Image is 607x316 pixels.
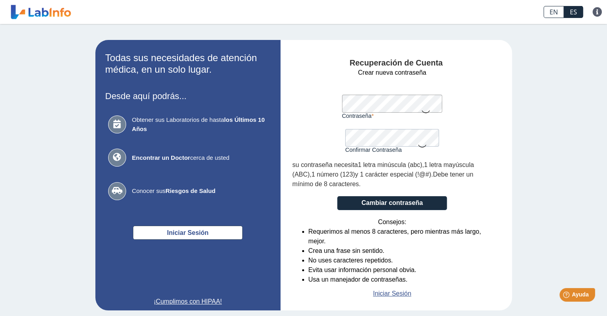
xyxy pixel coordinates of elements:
h4: Recuperación de Cuenta [293,58,500,68]
a: EN [544,6,564,18]
span: 1 letra minúscula (abc) [358,161,422,168]
button: Iniciar Sesión [133,226,243,240]
div: , , . . [293,160,492,189]
span: 1 número (123) [311,171,355,178]
li: Evita usar información personal obvia. [308,265,492,275]
a: ¡Cumplimos con HIPAA! [105,297,271,306]
span: cerca de usted [132,153,268,163]
span: Consejos: [378,217,406,227]
a: Iniciar Sesión [373,289,411,298]
li: Crea una frase sin sentido. [308,246,492,256]
b: Riesgos de Salud [166,187,216,194]
span: Obtener sus Laboratorios de hasta [132,115,268,133]
li: Usa un manejador de contraseñas. [308,275,492,284]
button: Cambiar contraseña [337,196,447,210]
a: ES [564,6,583,18]
label: Confirmar Contraseña [345,147,439,153]
label: Contraseña [342,113,443,119]
span: su contraseña necesita [293,161,358,168]
li: No uses caracteres repetidos. [308,256,492,265]
iframe: Help widget launcher [536,285,598,307]
span: Crear nueva contraseña [358,68,426,78]
b: los Últimos 10 Años [132,116,265,132]
b: Encontrar un Doctor [132,154,190,161]
li: Requerimos al menos 8 caracteres, pero mientras más largo, mejor. [308,227,492,246]
span: y 1 carácter especial (!@#) [355,171,431,178]
span: Conocer sus [132,187,268,196]
h2: Todas sus necesidades de atención médica, en un solo lugar. [105,52,271,76]
h3: Desde aquí podrás... [105,91,271,101]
